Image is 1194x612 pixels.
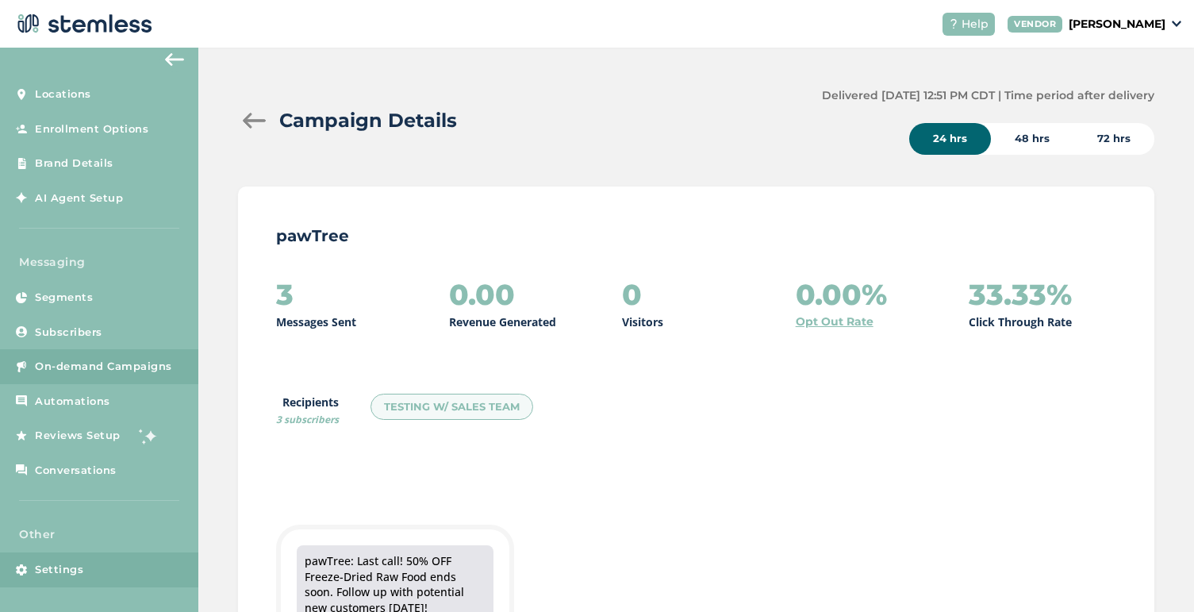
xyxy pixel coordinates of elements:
[909,123,991,155] div: 24 hrs
[1008,16,1062,33] div: VENDOR
[165,53,184,66] img: icon-arrow-back-accent-c549486e.svg
[35,562,83,578] span: Settings
[1172,21,1181,27] img: icon_down-arrow-small-66adaf34.svg
[35,428,121,444] span: Reviews Setup
[969,279,1072,310] h2: 33.33%
[35,394,110,410] span: Automations
[35,87,91,102] span: Locations
[279,106,457,135] h2: Campaign Details
[35,290,93,306] span: Segments
[35,325,102,341] span: Subscribers
[449,314,556,330] p: Revenue Generated
[276,394,339,427] label: Recipients
[35,359,172,375] span: On-demand Campaigns
[276,279,294,310] h2: 3
[796,279,887,310] h2: 0.00%
[276,225,1116,247] p: pawTree
[949,19,958,29] img: icon-help-white-03924b79.svg
[35,156,113,171] span: Brand Details
[822,87,1154,104] label: Delivered [DATE] 12:51 PM CDT | Time period after delivery
[35,191,123,206] span: AI Agent Setup
[35,463,117,479] span: Conversations
[1069,16,1165,33] p: [PERSON_NAME]
[622,279,642,310] h2: 0
[370,394,533,421] div: TESTING W/ SALES TEAM
[796,314,873,330] a: Opt Out Rate
[962,16,989,33] span: Help
[622,314,663,330] p: Visitors
[991,123,1073,155] div: 48 hrs
[1073,123,1154,155] div: 72 hrs
[449,279,515,310] h2: 0.00
[132,420,164,452] img: glitter-stars-b7820f95.gif
[276,314,356,330] p: Messages Sent
[969,314,1072,330] p: Click Through Rate
[1115,536,1194,612] iframe: Chat Widget
[13,8,152,40] img: logo-dark-0685b13c.svg
[276,413,339,426] span: 3 subscribers
[35,121,148,137] span: Enrollment Options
